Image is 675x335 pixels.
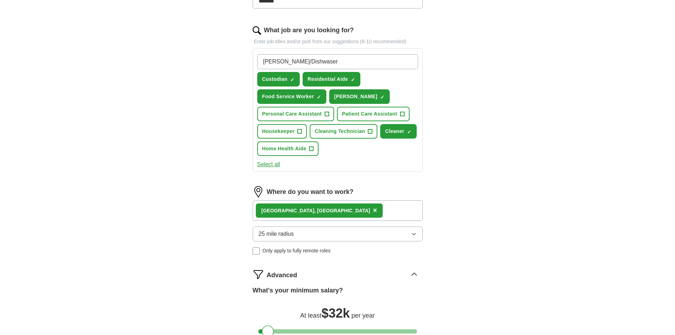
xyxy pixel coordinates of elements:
[317,94,321,100] span: ✓
[257,107,334,121] button: Personal Care Assistant
[300,312,321,319] span: At least
[257,54,418,69] input: Type a job title and press enter
[342,110,397,118] span: Patient Care Assistant
[261,207,370,214] div: [GEOGRAPHIC_DATA], [GEOGRAPHIC_DATA]
[262,110,322,118] span: Personal Care Assistant
[253,269,264,280] img: filter
[257,141,319,156] button: Home Health Aide
[259,230,294,238] span: 25 mile radius
[351,312,375,319] span: per year
[253,26,261,35] img: search.png
[310,124,377,139] button: Cleaning Technician
[267,270,297,280] span: Advanced
[253,186,264,197] img: location.png
[334,93,377,100] span: [PERSON_NAME]
[253,286,343,295] label: What's your minimum salary?
[321,306,350,320] span: $ 32k
[337,107,410,121] button: Patient Care Assistant
[262,93,314,100] span: Food Service Worker
[267,187,354,197] label: Where do you want to work?
[262,145,306,152] span: Home Health Aide
[253,227,423,241] button: 25 mile radius
[257,160,280,169] button: Select all
[373,205,377,216] button: ×
[262,128,295,135] span: Housekeeper
[290,77,294,83] span: ✓
[351,77,355,83] span: ✓
[303,72,360,86] button: Residential Aide✓
[257,89,326,104] button: Food Service Worker✓
[257,72,300,86] button: Custodian✓
[380,124,417,139] button: Cleaner✓
[262,76,288,83] span: Custodian
[315,128,365,135] span: Cleaning Technician
[385,128,404,135] span: Cleaner
[407,129,411,135] span: ✓
[373,206,377,214] span: ×
[263,247,331,255] span: Only apply to fully remote roles
[257,124,307,139] button: Housekeeper
[380,94,384,100] span: ✓
[253,38,423,45] p: Enter job titles and/or pick from our suggestions (6-10 recommended)
[264,26,354,35] label: What job are you looking for?
[253,247,260,255] input: Only apply to fully remote roles
[329,89,390,104] button: [PERSON_NAME]✓
[308,76,348,83] span: Residential Aide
